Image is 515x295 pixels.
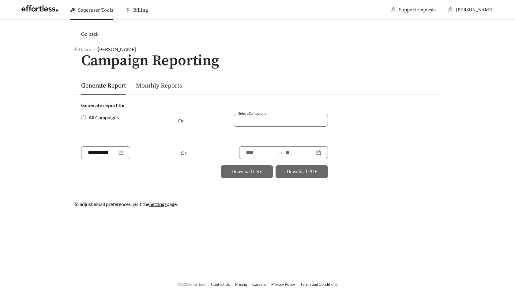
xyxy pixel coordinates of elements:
span: © 2025 Effortless [178,282,206,287]
a: Settings [149,201,167,207]
a: Support requests [399,7,436,13]
a: Go back [74,30,441,38]
a: Contact Us [211,282,230,287]
h1: Campaign Reporting [74,53,441,69]
strong: Generate report for [81,102,125,108]
a: arrow-leftUsers [74,46,91,52]
a: Generate Report [81,82,126,90]
span: All Campaigns [86,114,121,121]
span: To adjust email preferences, visit the page. [74,201,178,207]
a: Privacy Policy [271,282,295,287]
span: swap-right [278,150,283,155]
span: Or [181,150,186,156]
span: Billing [133,7,148,13]
span: [PERSON_NAME] [456,7,494,13]
a: Monthly Reports [136,82,182,90]
span: to [278,150,283,155]
button: Download PDF [276,165,328,178]
span: Or [178,118,184,123]
button: Download CSV [221,165,273,178]
a: Pricing [235,282,247,287]
span: Go back [81,31,98,37]
a: Careers [252,282,266,287]
span: Superuser Tools [78,7,113,13]
span: [PERSON_NAME] [98,46,136,52]
span: / [93,46,95,52]
span: arrow-left [74,47,79,52]
a: Terms and Conditions [300,282,337,287]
